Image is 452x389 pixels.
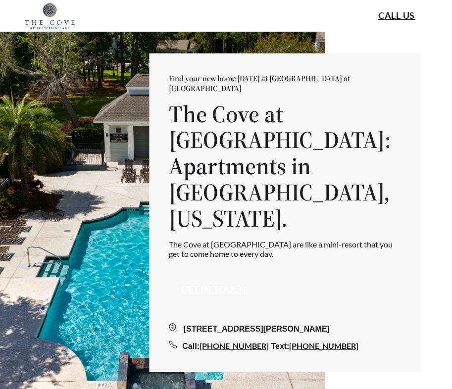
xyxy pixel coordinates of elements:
span: Text: [271,341,289,350]
button: Call Us [366,4,427,27]
a: [PHONE_NUMBER] [289,340,358,350]
h1: The Cove at [GEOGRAPHIC_DATA]: Apartments in [GEOGRAPHIC_DATA], [US_STATE]. [169,101,401,232]
div: [STREET_ADDRESS][PERSON_NAME] [169,323,401,335]
p: The Cove at [GEOGRAPHIC_DATA] are like a mini-resort that you get to come home to every day. [169,239,401,258]
img: cove_at_fountain_lake_logo.png [25,2,75,29]
p: Find your new home [DATE] at [GEOGRAPHIC_DATA] at [GEOGRAPHIC_DATA] [169,73,401,93]
a: [PHONE_NUMBER] [200,340,269,350]
span: Call: [182,341,200,350]
button: Get in touch [169,278,259,301]
a: Call Us [378,10,415,21]
a: Get in touch [181,284,247,295]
